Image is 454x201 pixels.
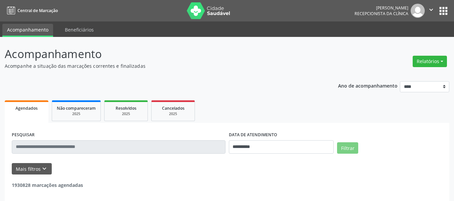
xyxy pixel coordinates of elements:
span: Recepcionista da clínica [355,11,408,16]
span: Cancelados [162,105,184,111]
button: Mais filtroskeyboard_arrow_down [12,163,52,175]
label: PESQUISAR [12,130,35,140]
a: Beneficiários [60,24,98,36]
div: 2025 [57,111,96,116]
button: Filtrar [337,142,358,154]
p: Acompanhamento [5,46,316,62]
img: img [411,4,425,18]
span: Agendados [15,105,38,111]
span: Não compareceram [57,105,96,111]
label: DATA DE ATENDIMENTO [229,130,277,140]
button:  [425,4,438,18]
div: [PERSON_NAME] [355,5,408,11]
i: keyboard_arrow_down [41,165,48,172]
strong: 1930828 marcações agendadas [12,182,83,188]
button: Relatórios [413,56,447,67]
span: Resolvidos [116,105,136,111]
div: 2025 [109,111,143,116]
button: apps [438,5,449,17]
span: Central de Marcação [17,8,58,13]
p: Acompanhe a situação das marcações correntes e finalizadas [5,62,316,69]
a: Central de Marcação [5,5,58,16]
a: Acompanhamento [2,24,53,37]
p: Ano de acompanhamento [338,81,398,90]
i:  [427,6,435,13]
div: 2025 [156,111,190,116]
